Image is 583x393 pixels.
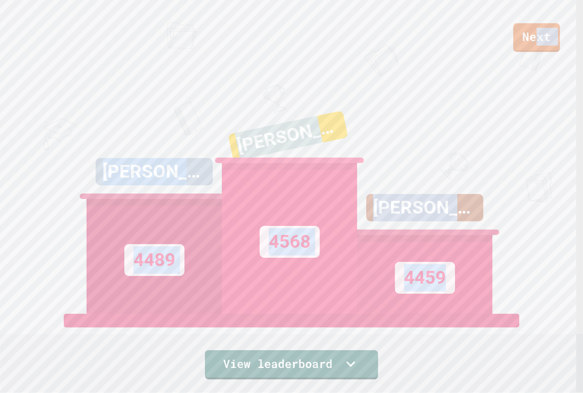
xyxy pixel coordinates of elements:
div: 4459 [395,262,455,294]
a: Next [513,23,560,52]
div: [PERSON_NAME] [96,158,213,185]
a: View leaderboard [205,350,378,379]
div: 4568 [260,226,320,258]
div: 4489 [124,244,184,276]
div: [PERSON_NAME] [366,194,483,221]
div: [PERSON_NAME] [228,111,348,161]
